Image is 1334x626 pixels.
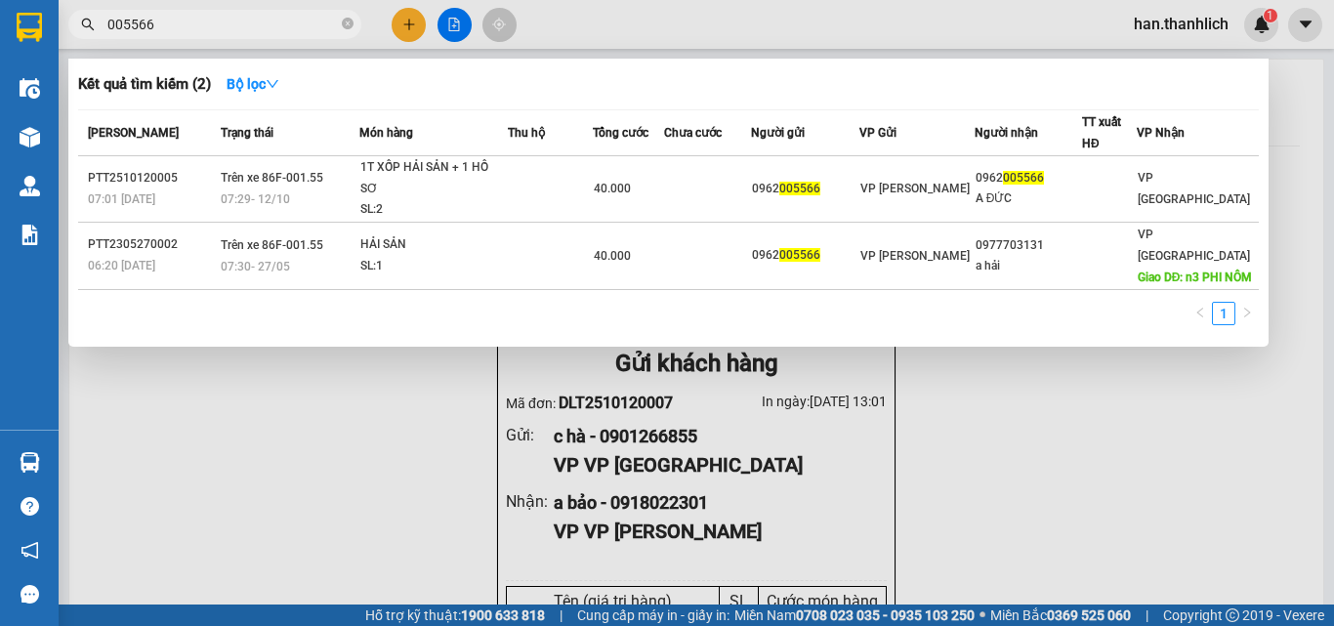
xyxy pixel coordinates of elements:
span: 005566 [779,182,820,195]
span: search [81,18,95,31]
img: warehouse-icon [20,176,40,196]
span: close-circle [342,16,354,34]
span: 005566 [779,248,820,262]
span: Trên xe 86F-001.55 [221,171,323,185]
li: [PERSON_NAME] [10,10,283,47]
span: VP Gửi [859,126,896,140]
li: Previous Page [1188,302,1212,325]
div: SL: 2 [360,199,507,221]
span: notification [21,541,39,560]
span: 07:29 - 12/10 [221,192,290,206]
h3: Kết quả tìm kiếm ( 2 ) [78,74,211,95]
b: Lô 6 0607 [GEOGRAPHIC_DATA], [GEOGRAPHIC_DATA] [135,129,256,230]
span: message [21,585,39,604]
button: right [1235,302,1259,325]
div: 0977703131 [976,235,1081,256]
span: left [1194,307,1206,318]
li: Next Page [1235,302,1259,325]
span: Chưa cước [664,126,722,140]
li: VP VP [PERSON_NAME] [135,83,260,126]
a: 1 [1213,303,1234,324]
div: PTT2305270002 [88,234,215,255]
input: Tìm tên, số ĐT hoặc mã đơn [107,14,338,35]
span: 40.000 [594,182,631,195]
img: warehouse-icon [20,452,40,473]
span: VP Nhận [1137,126,1185,140]
span: Món hàng [359,126,413,140]
span: 07:01 [DATE] [88,192,155,206]
div: SL: 1 [360,256,507,277]
div: PTT2510120005 [88,168,215,188]
img: logo-vxr [17,13,42,42]
span: right [1241,307,1253,318]
button: left [1188,302,1212,325]
span: VP [GEOGRAPHIC_DATA] [1138,171,1250,206]
li: VP VP [GEOGRAPHIC_DATA] [10,83,135,147]
span: 40.000 [594,249,631,263]
span: environment [135,130,148,144]
span: Trên xe 86F-001.55 [221,238,323,252]
span: 06:20 [DATE] [88,259,155,272]
button: Bộ lọcdown [211,68,295,100]
span: Giao DĐ: n3 PHI NÔM [1138,271,1253,284]
li: 1 [1212,302,1235,325]
div: HẢI SẢN [360,234,507,256]
span: Người gửi [751,126,805,140]
span: question-circle [21,497,39,516]
span: 07:30 - 27/05 [221,260,290,273]
span: 005566 [1003,171,1044,185]
div: 1T XỐP HẢI SẢN + 1 HỒ SƠ [360,157,507,199]
span: Tổng cước [593,126,648,140]
div: A ĐỨC [976,188,1081,209]
span: VP [PERSON_NAME] [860,249,970,263]
strong: Bộ lọc [227,76,279,92]
div: 0962 [976,168,1081,188]
span: Thu hộ [508,126,545,140]
span: close-circle [342,18,354,29]
div: a hải [976,256,1081,276]
span: down [266,77,279,91]
span: [PERSON_NAME] [88,126,179,140]
div: 0962 [752,179,857,199]
div: 0962 [752,245,857,266]
span: VP [PERSON_NAME] [860,182,970,195]
img: warehouse-icon [20,78,40,99]
span: TT xuất HĐ [1082,115,1121,150]
img: solution-icon [20,225,40,245]
img: warehouse-icon [20,127,40,147]
span: Người nhận [975,126,1038,140]
span: VP [GEOGRAPHIC_DATA] [1138,228,1250,263]
span: Trạng thái [221,126,273,140]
